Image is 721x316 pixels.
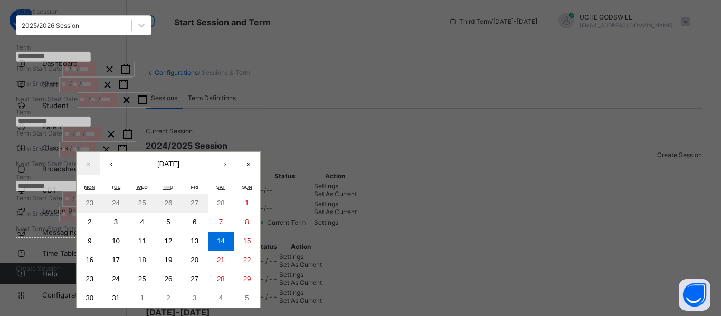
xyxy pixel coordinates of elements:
[155,270,182,289] button: 26 March 2026
[16,145,59,152] span: Term End Date
[155,289,182,308] button: 2 April 2026
[217,256,225,264] abbr: 21 March 2026
[16,264,61,272] span: Create Session
[86,256,93,264] abbr: 16 March 2026
[193,294,196,302] abbr: 3 April 2026
[129,270,155,289] button: 25 March 2026
[155,213,182,232] button: 5 March 2026
[129,194,155,213] button: 25 February 2026
[88,218,91,226] abbr: 2 March 2026
[165,275,173,283] abbr: 26 March 2026
[245,218,249,226] abbr: 8 March 2026
[679,279,710,311] button: Open asap
[242,185,252,190] abbr: Sunday
[112,294,120,302] abbr: 31 March 2026
[16,173,31,181] label: Term
[129,289,155,308] button: 1 April 2026
[155,194,182,213] button: 26 February 2026
[111,185,121,190] abbr: Tuesday
[112,275,120,283] abbr: 24 March 2026
[166,218,170,226] abbr: 5 March 2026
[103,213,129,232] button: 3 March 2026
[16,225,78,233] span: Next Term Start Date
[70,79,72,88] span: /
[69,209,71,218] span: /
[86,275,93,283] abbr: 23 March 2026
[208,251,234,270] button: 21 March 2026
[219,218,223,226] abbr: 7 March 2026
[16,7,59,15] span: Select session
[166,294,170,302] abbr: 2 April 2026
[182,251,208,270] button: 20 March 2026
[208,289,234,308] button: 4 April 2026
[69,64,71,73] span: /
[216,185,225,190] abbr: Saturday
[123,152,214,175] button: [DATE]
[129,251,155,270] button: 18 March 2026
[88,237,91,245] abbr: 9 March 2026
[217,275,225,283] abbr: 28 March 2026
[208,270,234,289] button: 28 March 2026
[182,213,208,232] button: 6 March 2026
[165,237,173,245] abbr: 12 March 2026
[77,152,100,175] button: «
[77,232,103,251] button: 9 March 2026
[100,152,123,175] button: ‹
[243,275,251,283] abbr: 29 March 2026
[245,199,249,207] abbr: 1 March 2026
[16,64,62,72] span: Term Start Date
[16,43,31,51] label: Term
[182,289,208,308] button: 3 April 2026
[234,194,260,213] button: 1 March 2026
[237,152,260,175] button: »
[84,185,95,190] abbr: Monday
[155,251,182,270] button: 19 March 2026
[138,256,146,264] abbr: 18 March 2026
[140,218,144,226] abbr: 4 March 2026
[72,194,74,203] span: /
[129,232,155,251] button: 11 March 2026
[137,185,148,190] abbr: Wednesday
[138,275,146,283] abbr: 25 March 2026
[155,232,182,251] button: 12 March 2026
[16,95,78,103] span: Next Term Start Date
[77,289,103,308] button: 30 March 2026
[16,129,62,137] span: Term Start Date
[103,289,129,308] button: 31 March 2026
[138,199,146,207] abbr: 25 February 2026
[182,232,208,251] button: 13 March 2026
[234,251,260,270] button: 22 March 2026
[191,237,198,245] abbr: 13 March 2026
[112,199,120,207] abbr: 24 February 2026
[140,294,144,302] abbr: 1 April 2026
[16,160,78,168] span: Next Term Start Date
[219,294,223,302] abbr: 4 April 2026
[79,79,81,88] span: /
[86,294,93,302] abbr: 30 March 2026
[208,213,234,232] button: 7 March 2026
[243,256,251,264] abbr: 22 March 2026
[77,144,79,153] span: /
[103,232,129,251] button: 10 March 2026
[191,199,198,207] abbr: 27 February 2026
[77,64,79,73] span: /
[182,194,208,213] button: 27 February 2026
[191,256,198,264] abbr: 20 March 2026
[234,232,260,251] button: 15 March 2026
[245,294,249,302] abbr: 5 April 2026
[191,185,198,190] abbr: Friday
[114,218,118,226] abbr: 3 March 2026
[157,160,179,168] span: [DATE]
[16,194,62,202] span: Term Start Date
[208,194,234,213] button: 28 February 2026
[98,94,100,103] span: /
[77,251,103,270] button: 16 March 2026
[243,237,251,245] abbr: 15 March 2026
[77,270,103,289] button: 23 March 2026
[217,199,225,207] abbr: 28 February 2026
[214,152,237,175] button: ›
[70,144,72,153] span: /
[77,213,103,232] button: 2 March 2026
[83,129,85,138] span: /
[88,94,90,103] span: /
